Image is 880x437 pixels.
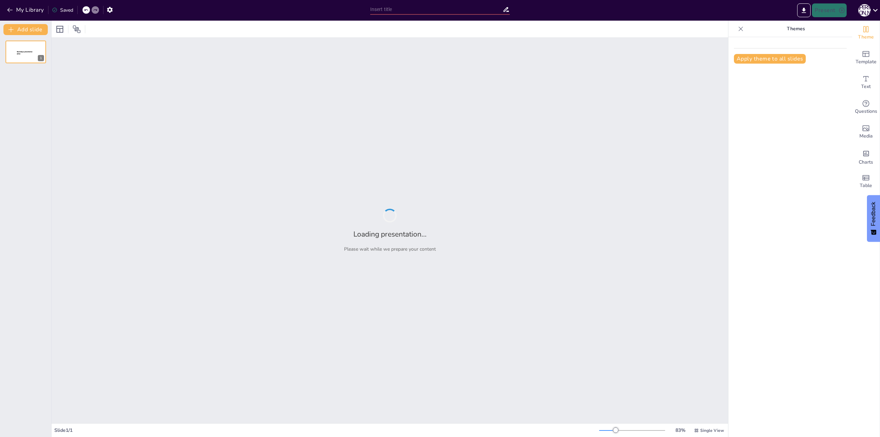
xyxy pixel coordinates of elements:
h2: Loading presentation... [353,229,427,239]
button: Apply theme to all slides [734,54,806,64]
button: Export to PowerPoint [797,3,811,17]
span: Template [856,58,877,66]
div: Change the overall theme [852,21,880,45]
button: Add slide [3,24,48,35]
span: Text [861,83,871,90]
div: 83 % [672,427,689,434]
span: Sendsteps presentation editor [17,51,33,55]
span: Single View [700,428,724,433]
div: Add charts and graphs [852,144,880,169]
div: Saved [52,7,73,13]
div: 1 [38,55,44,61]
div: Layout [54,24,65,35]
p: Please wait while we prepare your content [344,246,436,252]
div: Slide 1 / 1 [54,427,599,434]
button: Present [812,3,846,17]
span: Theme [858,33,874,41]
div: Get real-time input from your audience [852,95,880,120]
span: Position [73,25,81,33]
p: Themes [746,21,845,37]
div: Add text boxes [852,70,880,95]
div: Н [PERSON_NAME] [858,4,871,17]
button: My Library [5,4,47,15]
input: Insert title [370,4,503,14]
span: Questions [855,108,877,115]
span: Charts [859,159,873,166]
button: Н [PERSON_NAME] [858,3,871,17]
div: Add ready made slides [852,45,880,70]
span: Table [860,182,872,189]
div: 1 [5,41,46,63]
span: Media [859,132,873,140]
div: Add a table [852,169,880,194]
span: Feedback [870,202,877,226]
div: Add images, graphics, shapes or video [852,120,880,144]
button: Feedback - Show survey [867,195,880,242]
